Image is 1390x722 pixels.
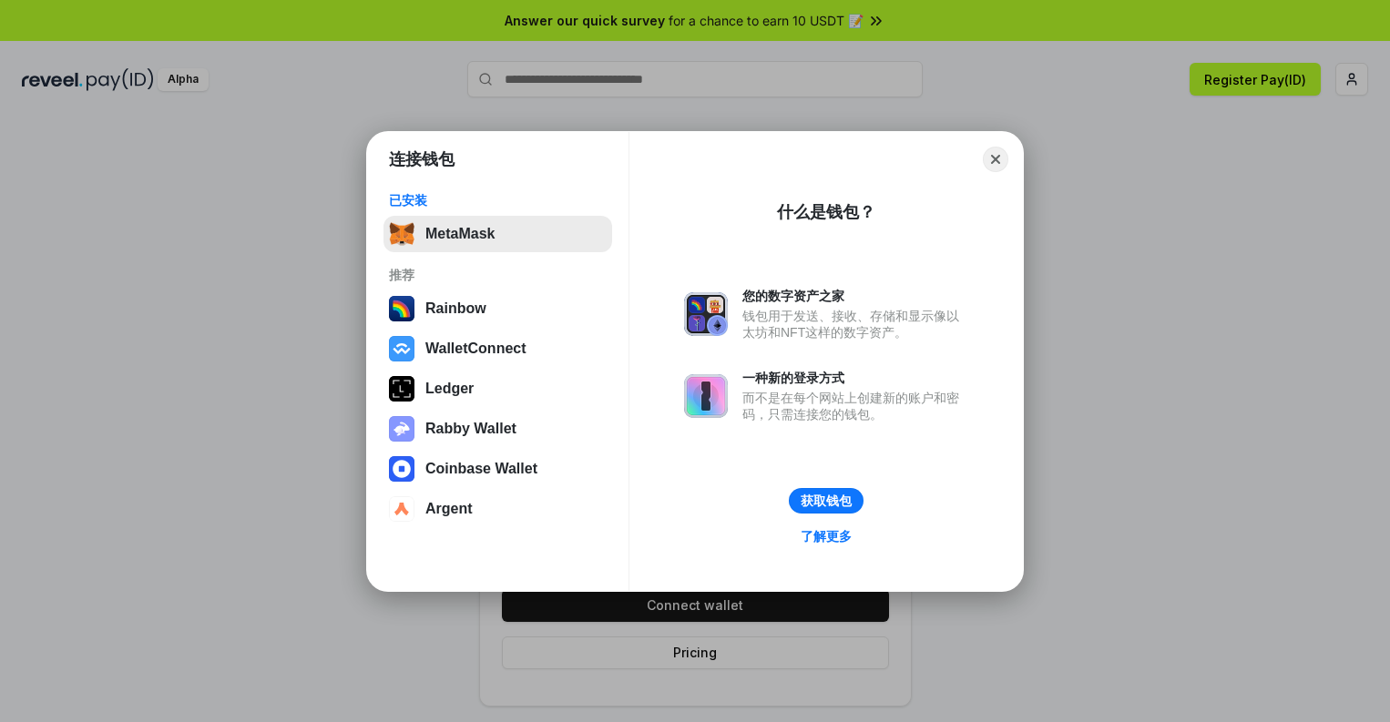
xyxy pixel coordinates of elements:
button: Close [983,147,1008,172]
div: Ledger [425,381,474,397]
button: WalletConnect [383,330,612,367]
div: MetaMask [425,226,495,242]
button: 获取钱包 [789,488,864,514]
a: 了解更多 [790,524,863,548]
img: svg+xml,%3Csvg%20width%3D%2228%22%20height%3D%2228%22%20viewBox%3D%220%200%2028%2028%22%20fill%3D... [389,456,414,482]
div: 获取钱包 [801,493,852,509]
img: svg+xml,%3Csvg%20xmlns%3D%22http%3A%2F%2Fwww.w3.org%2F2000%2Fsvg%22%20fill%3D%22none%22%20viewBox... [389,416,414,442]
img: svg+xml,%3Csvg%20xmlns%3D%22http%3A%2F%2Fwww.w3.org%2F2000%2Fsvg%22%20fill%3D%22none%22%20viewBox... [684,292,728,336]
div: 推荐 [389,267,607,283]
button: Ledger [383,371,612,407]
img: svg+xml,%3Csvg%20xmlns%3D%22http%3A%2F%2Fwww.w3.org%2F2000%2Fsvg%22%20width%3D%2228%22%20height%3... [389,376,414,402]
div: 已安装 [389,192,607,208]
button: Coinbase Wallet [383,451,612,487]
div: Rainbow [425,300,486,317]
div: Argent [425,501,473,517]
h1: 连接钱包 [389,148,455,170]
button: MetaMask [383,216,612,252]
div: 了解更多 [801,528,852,544]
div: 什么是钱包？ [777,201,875,223]
div: 您的数字资产之家 [742,288,968,304]
button: Argent [383,491,612,527]
div: 而不是在每个网站上创建新的账户和密码，只需连接您的钱包。 [742,390,968,422]
button: Rainbow [383,290,612,327]
img: svg+xml,%3Csvg%20width%3D%2228%22%20height%3D%2228%22%20viewBox%3D%220%200%2028%2028%22%20fill%3D... [389,336,414,361]
div: 一种新的登录方式 [742,370,968,386]
div: WalletConnect [425,341,526,357]
div: 钱包用于发送、接收、存储和显示像以太坊和NFT这样的数字资产。 [742,308,968,341]
img: svg+xml,%3Csvg%20width%3D%2228%22%20height%3D%2228%22%20viewBox%3D%220%200%2028%2028%22%20fill%3D... [389,496,414,522]
div: Rabby Wallet [425,421,516,437]
div: Coinbase Wallet [425,461,537,477]
img: svg+xml,%3Csvg%20fill%3D%22none%22%20height%3D%2233%22%20viewBox%3D%220%200%2035%2033%22%20width%... [389,221,414,247]
img: svg+xml,%3Csvg%20width%3D%22120%22%20height%3D%22120%22%20viewBox%3D%220%200%20120%20120%22%20fil... [389,296,414,321]
button: Rabby Wallet [383,411,612,447]
img: svg+xml,%3Csvg%20xmlns%3D%22http%3A%2F%2Fwww.w3.org%2F2000%2Fsvg%22%20fill%3D%22none%22%20viewBox... [684,374,728,418]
